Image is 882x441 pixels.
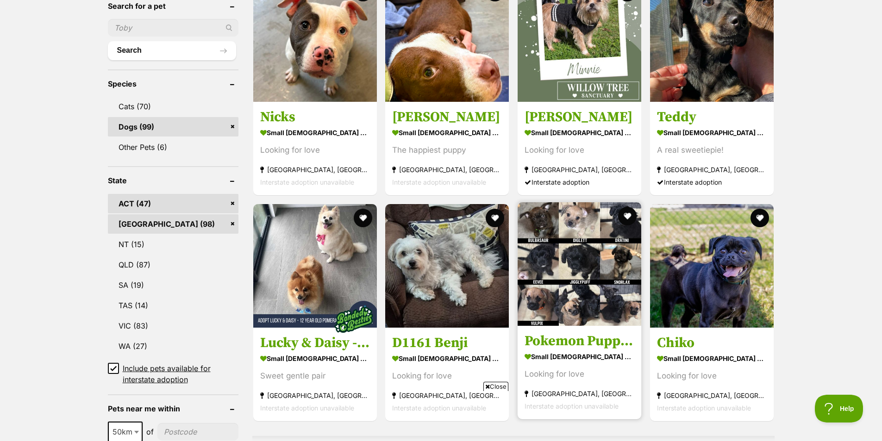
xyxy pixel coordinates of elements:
header: Species [108,80,238,88]
a: Other Pets (6) [108,137,238,157]
strong: small [DEMOGRAPHIC_DATA] Dog [657,352,767,365]
strong: [GEOGRAPHIC_DATA], [GEOGRAPHIC_DATA] [260,163,370,176]
strong: small [DEMOGRAPHIC_DATA] Dog [260,352,370,365]
button: favourite [751,209,769,227]
strong: small [DEMOGRAPHIC_DATA] Dog [525,126,634,139]
span: Interstate adoption unavailable [392,178,486,186]
span: Interstate adoption unavailable [260,178,354,186]
a: Cats (70) [108,97,238,116]
span: of [146,426,154,437]
strong: [GEOGRAPHIC_DATA], [GEOGRAPHIC_DATA] [525,387,634,400]
strong: [GEOGRAPHIC_DATA], [GEOGRAPHIC_DATA] [392,163,502,176]
h3: Teddy [657,108,767,126]
h3: D1161 Benji [392,334,502,352]
header: State [108,176,238,185]
a: Teddy small [DEMOGRAPHIC_DATA] Dog A real sweetiepie! [GEOGRAPHIC_DATA], [GEOGRAPHIC_DATA] Inters... [650,101,774,195]
a: [PERSON_NAME] small [DEMOGRAPHIC_DATA] Dog The happiest puppy [GEOGRAPHIC_DATA], [GEOGRAPHIC_DATA... [385,101,509,195]
strong: [GEOGRAPHIC_DATA], [GEOGRAPHIC_DATA] [525,163,634,176]
button: favourite [353,209,372,227]
h3: Chiko [657,334,767,352]
img: bonded besties [330,297,376,343]
a: ACT (47) [108,194,238,213]
img: Lucky & Daisy - 12 Year Old Pomeranians - Pomeranian Dog [253,204,377,328]
h3: Nicks [260,108,370,126]
a: Lucky & Daisy - [DEMOGRAPHIC_DATA] Pomeranians small [DEMOGRAPHIC_DATA] Dog Sweet gentle pair [GE... [253,327,377,421]
h3: [PERSON_NAME] [392,108,502,126]
strong: small [DEMOGRAPHIC_DATA] Dog [392,352,502,365]
strong: [GEOGRAPHIC_DATA], [GEOGRAPHIC_DATA] [657,389,767,402]
div: Looking for love [525,368,634,380]
strong: small [DEMOGRAPHIC_DATA] Dog [525,350,634,363]
h3: Pokemon Puppies [525,332,634,350]
a: Include pets available for interstate adoption [108,363,238,385]
iframe: Advertisement [273,395,610,436]
div: Looking for love [657,370,767,382]
a: NT (15) [108,235,238,254]
input: Toby [108,19,238,37]
a: VIC (83) [108,316,238,335]
a: SA (19) [108,275,238,295]
button: favourite [618,207,637,225]
div: Looking for love [525,144,634,156]
span: 50km [109,425,142,438]
strong: small [DEMOGRAPHIC_DATA] Dog [392,126,502,139]
h3: [PERSON_NAME] [525,108,634,126]
div: Interstate adoption [525,176,634,188]
a: [GEOGRAPHIC_DATA] (98) [108,214,238,234]
span: Interstate adoption unavailable [657,404,751,412]
div: The happiest puppy [392,144,502,156]
a: Nicks small [DEMOGRAPHIC_DATA] Dog Looking for love [GEOGRAPHIC_DATA], [GEOGRAPHIC_DATA] Intersta... [253,101,377,195]
a: D1161 Benji small [DEMOGRAPHIC_DATA] Dog Looking for love [GEOGRAPHIC_DATA], [GEOGRAPHIC_DATA] In... [385,327,509,421]
a: QLD (87) [108,255,238,274]
div: Looking for love [260,144,370,156]
strong: [GEOGRAPHIC_DATA], [GEOGRAPHIC_DATA] [657,163,767,176]
h3: Lucky & Daisy - [DEMOGRAPHIC_DATA] Pomeranians [260,334,370,352]
a: Pokemon Puppies small [DEMOGRAPHIC_DATA] Dog Looking for love [GEOGRAPHIC_DATA], [GEOGRAPHIC_DATA... [518,325,641,419]
input: postcode [157,423,238,441]
span: Include pets available for interstate adoption [123,363,238,385]
a: Dogs (99) [108,117,238,137]
iframe: Help Scout Beacon - Open [815,395,863,422]
a: TAS (14) [108,296,238,315]
span: Close [483,382,508,391]
span: Interstate adoption unavailable [260,404,354,412]
strong: [GEOGRAPHIC_DATA], [GEOGRAPHIC_DATA] [392,389,502,402]
a: WA (27) [108,336,238,356]
img: Pokemon Puppies - Poodle Dog [518,202,641,326]
img: D1161 Benji - Shih Tzu Dog [385,204,509,328]
div: Looking for love [392,370,502,382]
strong: small [DEMOGRAPHIC_DATA] Dog [260,126,370,139]
button: favourite [486,209,504,227]
button: Search [108,41,236,60]
a: [PERSON_NAME] small [DEMOGRAPHIC_DATA] Dog Looking for love [GEOGRAPHIC_DATA], [GEOGRAPHIC_DATA] ... [518,101,641,195]
div: Interstate adoption [657,176,767,188]
strong: small [DEMOGRAPHIC_DATA] Dog [657,126,767,139]
img: Chiko - Chihuahua x Pug Dog [650,204,774,328]
div: Sweet gentle pair [260,370,370,382]
header: Search for a pet [108,2,238,10]
strong: [GEOGRAPHIC_DATA], [GEOGRAPHIC_DATA] [260,389,370,402]
div: A real sweetiepie! [657,144,767,156]
header: Pets near me within [108,404,238,413]
a: Chiko small [DEMOGRAPHIC_DATA] Dog Looking for love [GEOGRAPHIC_DATA], [GEOGRAPHIC_DATA] Intersta... [650,327,774,421]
